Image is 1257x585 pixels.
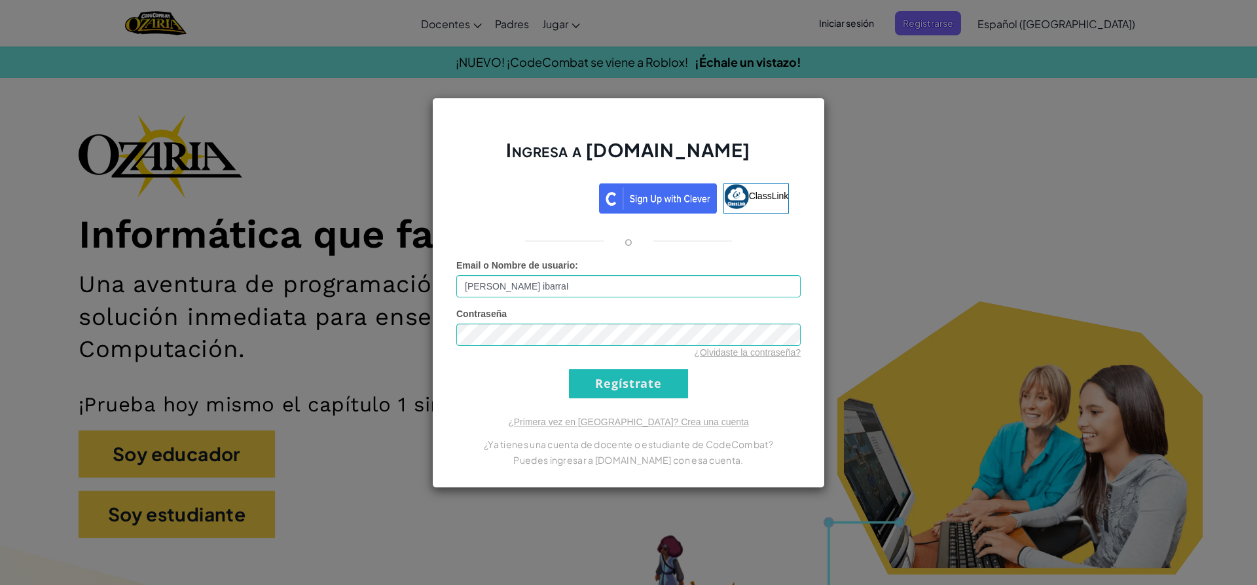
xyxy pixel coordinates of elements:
[456,452,801,468] p: Puedes ingresar a [DOMAIN_NAME] con esa cuenta.
[456,138,801,176] h2: Ingresa a [DOMAIN_NAME]
[599,183,717,214] img: clever_sso_button@2x.png
[569,369,688,398] input: Regístrate
[462,182,599,211] iframe: Botón de Acceder con Google
[749,190,789,200] span: ClassLink
[456,259,578,272] label: :
[508,417,749,427] a: ¿Primera vez en [GEOGRAPHIC_DATA]? Crea una cuenta
[724,184,749,209] img: classlink-logo-small.png
[694,347,801,358] a: ¿Olvidaste la contraseña?
[456,309,507,319] span: Contraseña
[456,260,575,271] span: Email o Nombre de usuario
[456,436,801,452] p: ¿Ya tienes una cuenta de docente o estudiante de CodeCombat?
[625,233,632,249] p: o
